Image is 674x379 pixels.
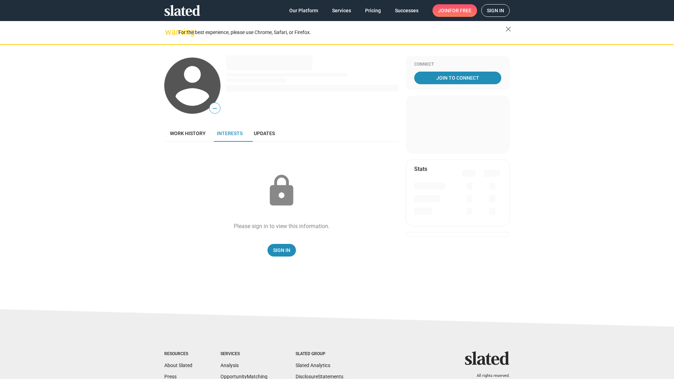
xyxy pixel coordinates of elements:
[414,72,501,84] a: Join To Connect
[170,131,206,136] span: Work history
[248,125,280,142] a: Updates
[332,4,351,17] span: Services
[359,4,386,17] a: Pricing
[296,351,343,357] div: Slated Group
[211,125,248,142] a: Interests
[220,351,267,357] div: Services
[438,4,471,17] span: Join
[284,4,324,17] a: Our Platform
[416,72,500,84] span: Join To Connect
[504,25,513,33] mat-icon: close
[432,4,477,17] a: Joinfor free
[164,351,192,357] div: Resources
[210,104,220,113] span: —
[414,165,427,173] mat-card-title: Stats
[165,28,173,36] mat-icon: warning
[487,5,504,16] span: Sign in
[296,363,330,368] a: Slated Analytics
[217,131,243,136] span: Interests
[481,4,510,17] a: Sign in
[234,222,330,230] div: Please sign in to view this information.
[326,4,357,17] a: Services
[178,28,505,37] div: For the best experience, please use Chrome, Safari, or Firefox.
[164,125,211,142] a: Work history
[264,173,299,208] mat-icon: lock
[365,4,381,17] span: Pricing
[220,363,239,368] a: Analysis
[389,4,424,17] a: Successes
[289,4,318,17] span: Our Platform
[273,244,290,257] span: Sign In
[449,4,471,17] span: for free
[164,363,192,368] a: About Slated
[254,131,275,136] span: Updates
[267,244,296,257] a: Sign In
[414,62,501,67] div: Connect
[395,4,418,17] span: Successes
